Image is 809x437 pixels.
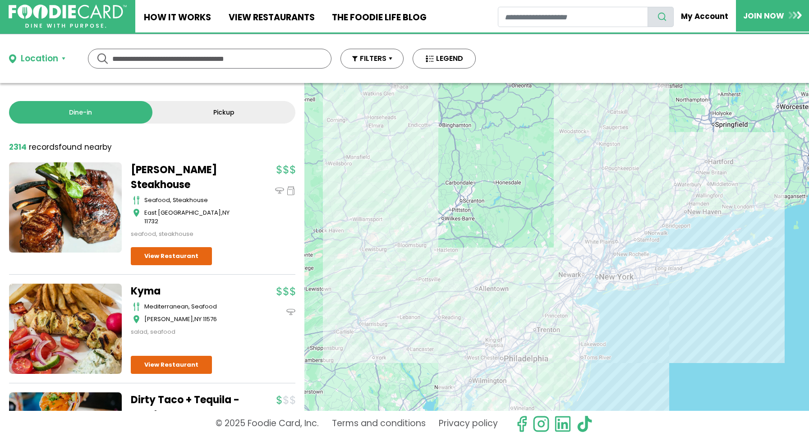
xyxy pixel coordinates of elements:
a: Dirty Taco + Tequila - Patchogue [131,392,244,422]
span: East [GEOGRAPHIC_DATA] [144,208,221,217]
div: Location [21,52,58,65]
img: dinein_icon.svg [275,186,284,195]
button: LEGEND [413,49,476,69]
a: Dine-in [9,101,152,124]
img: FoodieCard; Eat, Drink, Save, Donate [9,5,127,28]
svg: check us out on facebook [513,415,530,432]
div: , [144,208,244,226]
img: linkedin.svg [554,415,571,432]
span: NY [222,208,230,217]
input: restaurant search [498,7,648,27]
button: FILTERS [340,49,404,69]
div: mediterranean, seafood [144,302,244,311]
button: search [648,7,674,27]
img: map_icon.svg [133,315,140,324]
img: tiktok.svg [576,415,593,432]
span: 11732 [144,217,158,225]
a: Pickup [152,101,296,124]
div: salad, seafood [131,327,244,336]
p: © 2025 Foodie Card, Inc. [216,415,319,432]
img: pickup_icon.svg [286,186,295,195]
span: records [29,142,59,152]
a: Privacy policy [439,415,498,432]
button: Location [9,52,65,65]
strong: 2314 [9,142,27,152]
img: cutlery_icon.svg [133,196,140,205]
a: Terms and conditions [332,415,426,432]
div: , [144,315,244,324]
a: View Restaurant [131,356,212,374]
div: seafood, steakhouse [131,230,244,239]
div: seafood, steakhouse [144,196,244,205]
a: [PERSON_NAME] Steakhouse [131,162,244,192]
div: found nearby [9,142,112,153]
img: dinein_icon.svg [286,308,295,317]
a: Kyma [131,284,244,299]
span: [PERSON_NAME] [144,315,193,323]
img: map_icon.svg [133,208,140,217]
span: 11576 [203,315,217,323]
span: NY [194,315,202,323]
a: View Restaurant [131,247,212,265]
img: cutlery_icon.svg [133,302,140,311]
a: My Account [674,6,736,26]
